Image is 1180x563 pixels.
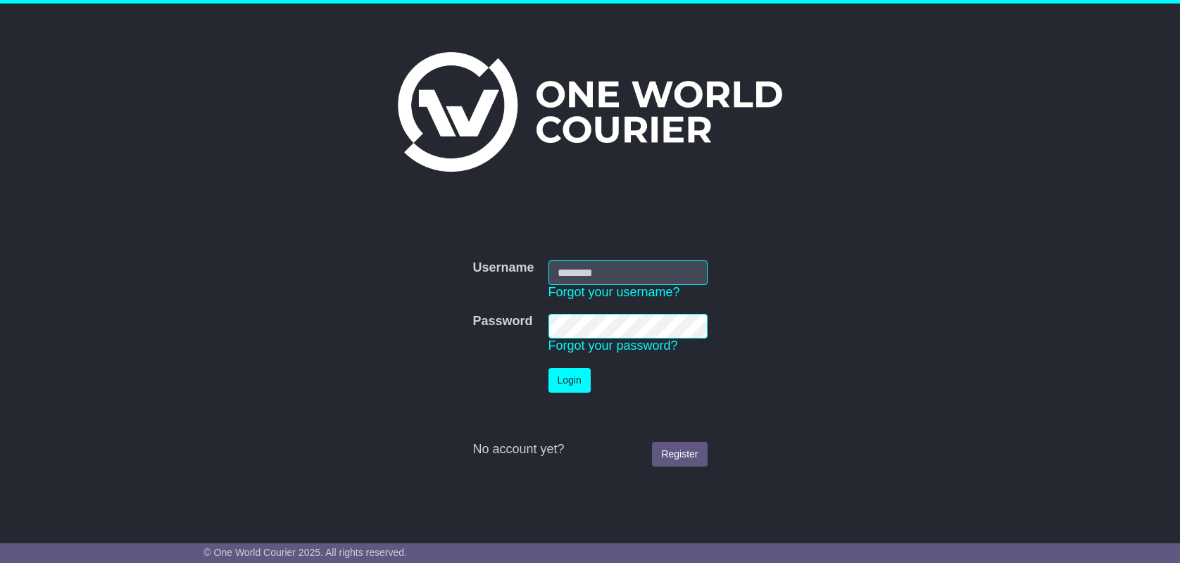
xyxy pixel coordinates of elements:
[472,260,534,276] label: Username
[472,314,532,329] label: Password
[398,52,782,172] img: One World
[652,442,707,467] a: Register
[548,285,680,299] a: Forgot your username?
[548,368,591,393] button: Login
[548,339,678,353] a: Forgot your password?
[472,442,707,457] div: No account yet?
[203,547,407,558] span: © One World Courier 2025. All rights reserved.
